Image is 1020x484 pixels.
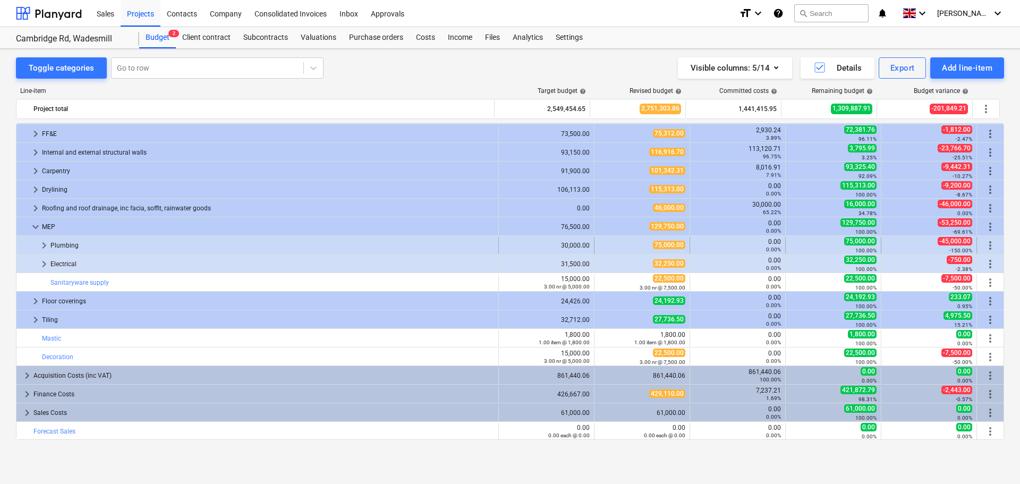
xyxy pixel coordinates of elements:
[991,7,1004,20] i: keyboard_arrow_down
[16,57,107,79] button: Toggle categories
[984,239,997,252] span: More actions
[766,135,781,141] small: 3.89%
[773,7,784,20] i: Knowledge base
[844,311,877,320] span: 27,736.50
[694,331,781,346] div: 0.00
[766,265,781,271] small: 0.00%
[694,126,781,141] div: 2,930.24
[503,130,590,138] div: 73,500.00
[980,103,992,115] span: More actions
[577,88,586,95] span: help
[479,27,506,48] a: Files
[766,358,781,364] small: 0.00%
[855,248,877,253] small: 100.00%
[237,27,294,48] div: Subcontracts
[410,27,441,48] div: Costs
[506,27,549,48] a: Analytics
[42,335,61,342] a: Mastic
[984,313,997,326] span: More actions
[649,148,685,156] span: 116,916.70
[42,293,494,310] div: Floor coverings
[694,387,781,402] div: 7,237.21
[984,202,997,215] span: More actions
[766,247,781,252] small: 0.00%
[33,404,494,421] div: Sales Costs
[653,259,685,268] span: 32,250.00
[967,433,1020,484] iframe: Chat Widget
[855,303,877,309] small: 100.00%
[766,172,781,178] small: 7.91%
[548,432,590,438] small: 0.00 each @ 0.00
[840,386,877,394] span: 421,872.79
[694,312,781,327] div: 0.00
[653,241,685,249] span: 75,000.00
[937,9,990,18] span: [PERSON_NAME]
[953,229,972,235] small: -69.61%
[503,350,590,364] div: 15,000.00
[766,228,781,234] small: 0.00%
[855,415,877,421] small: 100.00%
[343,27,410,48] a: Purchase orders
[855,322,877,328] small: 100.00%
[840,181,877,190] span: 115,313.00
[503,149,590,156] div: 93,150.00
[544,358,590,364] small: 3.00 nr @ 5,000.00
[960,88,968,95] span: help
[956,396,972,402] small: -0.57%
[879,57,926,79] button: Export
[984,276,997,289] span: More actions
[766,395,781,401] small: 1.69%
[538,87,586,95] div: Target budget
[953,285,972,291] small: -50.00%
[930,104,968,114] span: -201,849.21
[649,389,685,398] span: 429,110.00
[844,125,877,134] span: 72,381.76
[956,404,972,413] span: 0.00
[630,87,682,95] div: Revised budget
[33,100,490,117] div: Project total
[42,311,494,328] div: Tiling
[694,219,781,234] div: 0.00
[877,7,888,20] i: notifications
[844,237,877,245] span: 75,000.00
[956,192,972,198] small: -8.67%
[831,104,872,114] span: 1,309,887.91
[858,396,877,402] small: 98.31%
[938,237,972,245] span: -45,000.00
[941,386,972,394] span: -2,443.00
[42,125,494,142] div: FF&E
[176,27,237,48] a: Client contract
[855,341,877,346] small: 100.00%
[503,242,590,249] div: 30,000.00
[503,424,590,439] div: 0.00
[953,359,972,365] small: -50.00%
[653,129,685,138] span: 75,312.00
[941,274,972,283] span: -7,500.00
[503,186,590,193] div: 106,113.00
[801,57,874,79] button: Details
[653,315,685,324] span: 27,736.50
[957,303,972,309] small: 0.95%
[503,409,590,417] div: 61,000.00
[441,27,479,48] a: Income
[855,359,877,365] small: 100.00%
[916,7,929,20] i: keyboard_arrow_down
[694,424,781,439] div: 0.00
[29,146,42,159] span: keyboard_arrow_right
[503,223,590,231] div: 76,500.00
[954,322,972,328] small: 15.21%
[941,125,972,134] span: -1,812.00
[678,57,792,79] button: Visible columns:5/14
[21,406,33,419] span: keyboard_arrow_right
[984,369,997,382] span: More actions
[640,104,681,114] span: 2,751,303.86
[844,274,877,283] span: 22,500.00
[938,218,972,227] span: -53,250.00
[984,146,997,159] span: More actions
[649,222,685,231] span: 129,750.00
[694,368,781,383] div: 861,440.06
